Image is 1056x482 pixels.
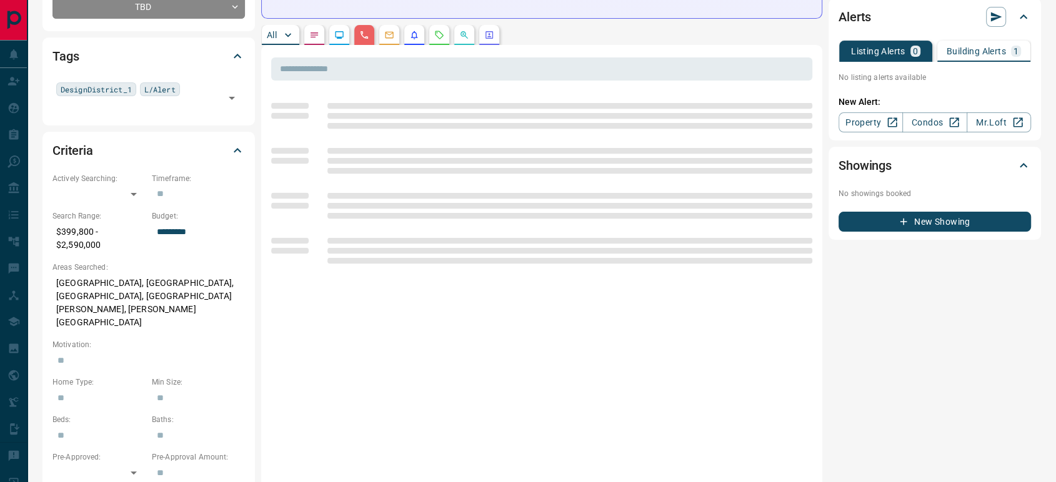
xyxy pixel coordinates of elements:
[839,188,1031,199] p: No showings booked
[839,112,903,132] a: Property
[459,30,469,40] svg: Opportunities
[902,112,967,132] a: Condos
[839,150,1031,180] div: Showings
[52,262,245,273] p: Areas Searched:
[434,30,444,40] svg: Requests
[152,210,245,222] p: Budget:
[52,451,146,463] p: Pre-Approved:
[152,376,245,388] p: Min Size:
[152,414,245,425] p: Baths:
[839,7,871,27] h2: Alerts
[52,46,79,66] h2: Tags
[52,414,146,425] p: Beds:
[52,140,93,160] h2: Criteria
[144,83,176,96] span: L/Alert
[851,47,905,56] p: Listing Alerts
[947,47,1006,56] p: Building Alerts
[152,451,245,463] p: Pre-Approval Amount:
[52,173,146,184] p: Actively Searching:
[384,30,394,40] svg: Emails
[52,41,245,71] div: Tags
[52,222,146,255] p: $399,800 - $2,590,000
[52,273,245,333] p: [GEOGRAPHIC_DATA], [GEOGRAPHIC_DATA], [GEOGRAPHIC_DATA], [GEOGRAPHIC_DATA][PERSON_NAME], [PERSON_...
[309,30,319,40] svg: Notes
[61,83,132,96] span: DesignDistrict_1
[267,31,277,39] p: All
[839,72,1031,83] p: No listing alerts available
[839,155,892,175] h2: Showings
[839,96,1031,109] p: New Alert:
[409,30,419,40] svg: Listing Alerts
[334,30,344,40] svg: Lead Browsing Activity
[52,339,245,350] p: Motivation:
[967,112,1031,132] a: Mr.Loft
[52,376,146,388] p: Home Type:
[359,30,369,40] svg: Calls
[223,89,241,107] button: Open
[52,210,146,222] p: Search Range:
[839,212,1031,232] button: New Showing
[1014,47,1019,56] p: 1
[52,135,245,165] div: Criteria
[152,173,245,184] p: Timeframe:
[913,47,918,56] p: 0
[839,2,1031,32] div: Alerts
[484,30,494,40] svg: Agent Actions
